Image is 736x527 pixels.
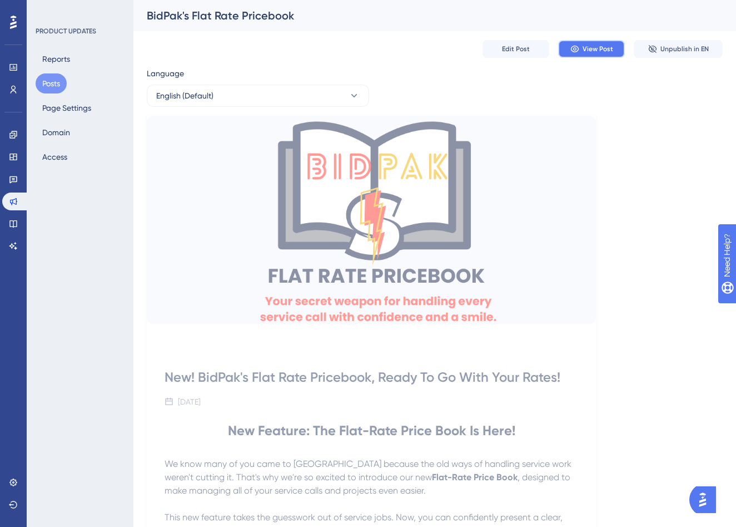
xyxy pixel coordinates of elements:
button: View Post [558,40,625,58]
span: Language [147,67,184,80]
button: Domain [36,122,77,142]
span: English (Default) [156,89,213,102]
button: Edit Post [483,40,549,58]
iframe: UserGuiding AI Assistant Launcher [689,483,723,516]
span: We know many of you came to [GEOGRAPHIC_DATA] because the old ways of handling service work weren... [165,459,574,482]
span: Unpublish in EN [660,45,709,53]
span: Edit Post [502,45,530,53]
div: [DATE] [178,395,201,408]
button: Page Settings [36,98,98,118]
button: English (Default) [147,85,369,107]
div: PRODUCT UPDATES [36,27,96,36]
button: Unpublish in EN [634,40,723,58]
span: View Post [583,45,613,53]
span: Need Help? [26,3,69,16]
button: Posts [36,73,67,93]
button: Access [36,147,74,167]
button: Reports [36,49,77,69]
img: file-1758672985988.png [147,116,596,324]
strong: New Feature: The Flat-Rate Price Book Is Here! [228,422,515,439]
div: New! BidPak's Flat Rate Pricebook, Ready To Go With Your Rates! [165,368,578,386]
strong: Flat-Rate Price Book [432,472,518,482]
div: BidPak's Flat Rate Pricebook [147,8,695,23]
